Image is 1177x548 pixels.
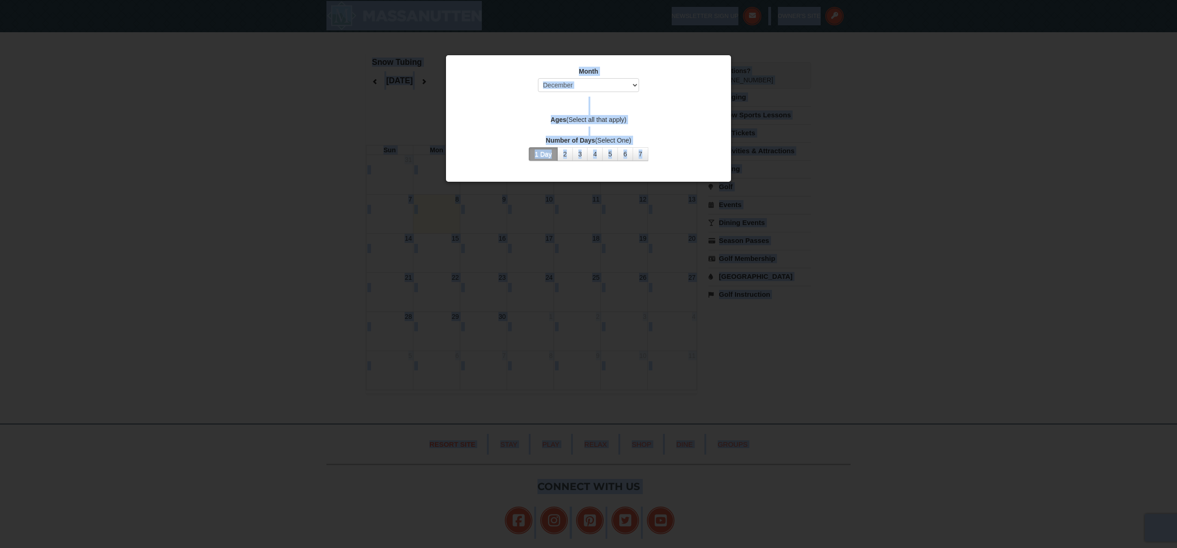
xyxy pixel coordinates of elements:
[546,137,595,144] strong: Number of Days
[457,115,720,124] label: (Select all that apply)
[551,116,566,123] strong: Ages
[587,147,603,161] button: 4
[633,147,648,161] button: 7
[529,147,558,161] button: 1 Day
[579,68,598,75] strong: Month
[602,147,618,161] button: 5
[457,136,720,145] label: (Select One)
[617,147,633,161] button: 6
[557,147,573,161] button: 2
[572,147,588,161] button: 3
